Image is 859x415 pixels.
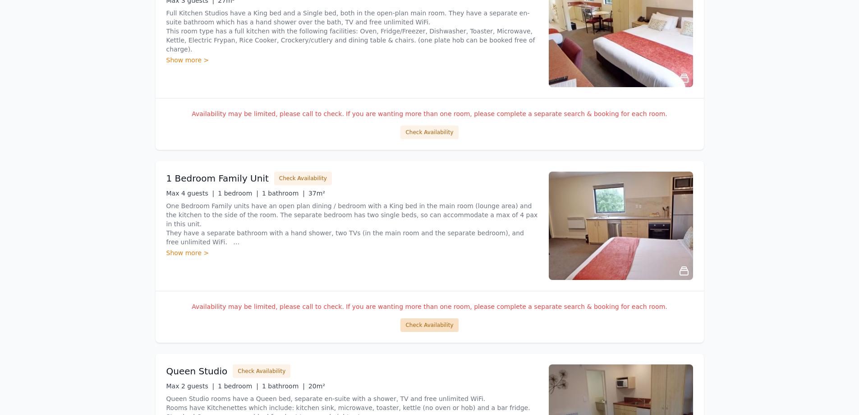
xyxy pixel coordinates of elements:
[166,190,215,197] span: Max 4 guests |
[166,56,538,65] div: Show more >
[166,9,538,54] p: Full Kitchen Studios have a King bed and a Single bed, both in the open-plan main room. They have...
[166,302,693,311] p: Availability may be limited, please call to check. If you are wanting more than one room, please ...
[400,126,458,139] button: Check Availability
[400,318,458,332] button: Check Availability
[308,190,325,197] span: 37m²
[218,382,258,390] span: 1 bedroom |
[166,109,693,118] p: Availability may be limited, please call to check. If you are wanting more than one room, please ...
[166,365,228,378] h3: Queen Studio
[262,382,305,390] span: 1 bathroom |
[166,201,538,247] p: One Bedroom Family units have an open plan dining / bedroom with a King bed in the main room (lou...
[308,382,325,390] span: 20m²
[166,248,538,257] div: Show more >
[218,190,258,197] span: 1 bedroom |
[166,172,269,185] h3: 1 Bedroom Family Unit
[274,172,332,185] button: Check Availability
[262,190,305,197] span: 1 bathroom |
[233,364,290,378] button: Check Availability
[166,382,215,390] span: Max 2 guests |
